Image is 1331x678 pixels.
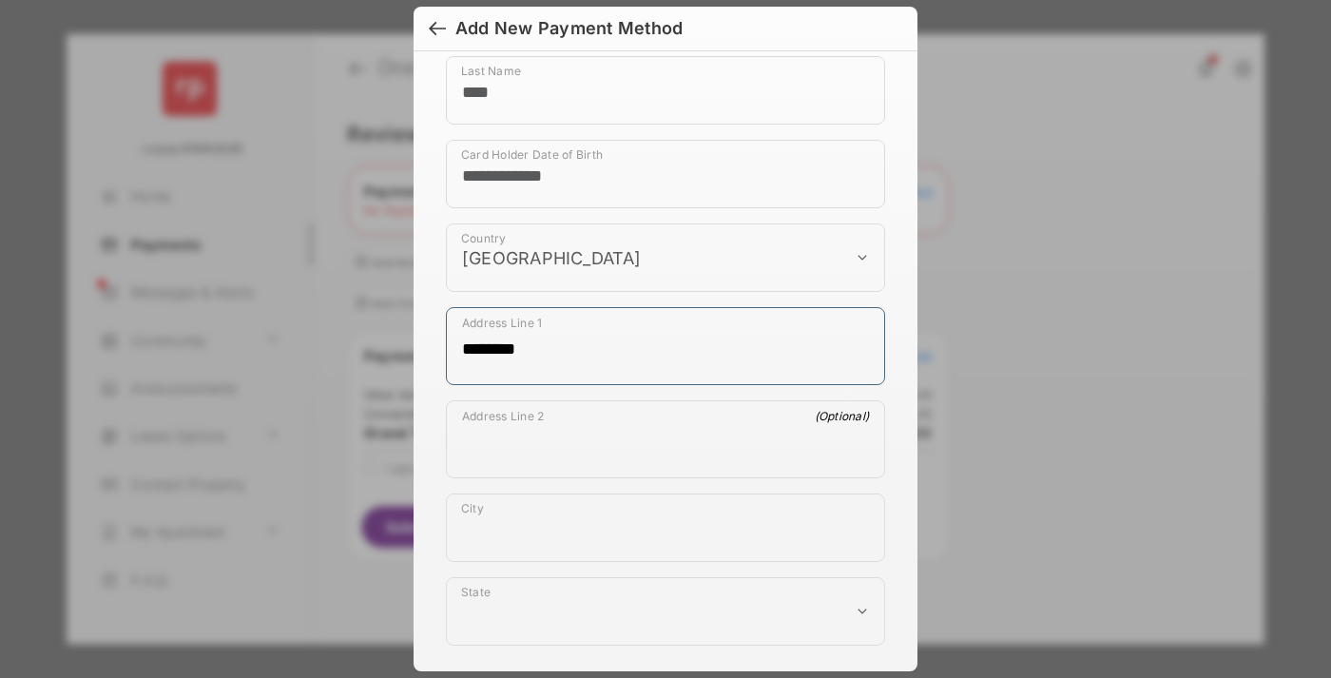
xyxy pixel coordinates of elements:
[455,18,683,39] div: Add New Payment Method
[446,307,885,385] div: payment_method_screening[postal_addresses][addressLine1]
[446,223,885,292] div: payment_method_screening[postal_addresses][country]
[446,494,885,562] div: payment_method_screening[postal_addresses][locality]
[446,400,885,478] div: payment_method_screening[postal_addresses][addressLine2]
[446,577,885,646] div: payment_method_screening[postal_addresses][administrativeArea]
